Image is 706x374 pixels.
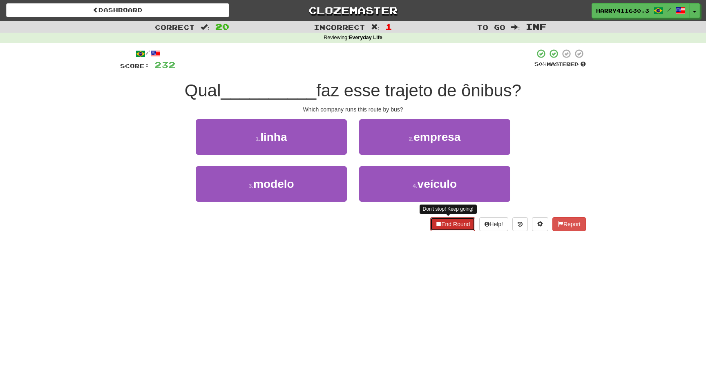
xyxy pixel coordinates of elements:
[420,205,477,214] div: Don't stop! Keep going!
[592,3,690,18] a: Harry411630.3 /
[385,22,392,31] span: 1
[155,23,195,31] span: Correct
[409,136,414,142] small: 2 .
[316,81,521,100] span: faz esse trajeto de ônibus?
[418,178,457,190] span: veículo
[479,217,508,231] button: Help!
[201,24,210,31] span: :
[120,62,150,69] span: Score:
[253,178,294,190] span: modelo
[552,217,586,231] button: Report
[6,3,229,17] a: Dashboard
[221,81,317,100] span: __________
[413,131,460,143] span: empresa
[255,136,260,142] small: 1 .
[349,35,382,40] strong: Everyday Life
[430,217,475,231] button: End Round
[413,183,418,189] small: 4 .
[120,49,175,59] div: /
[371,24,380,31] span: :
[154,60,175,70] span: 232
[260,131,287,143] span: linha
[359,119,510,155] button: 2.empresa
[196,166,347,202] button: 3.modelo
[185,81,221,100] span: Qual
[534,61,586,68] div: Mastered
[512,217,528,231] button: Round history (alt+y)
[215,22,229,31] span: 20
[196,119,347,155] button: 1.linha
[314,23,365,31] span: Incorrect
[120,105,586,114] div: Which company runs this route by bus?
[667,7,671,12] span: /
[526,22,547,31] span: Inf
[596,7,649,14] span: Harry411630.3
[359,166,510,202] button: 4.veículo
[534,61,547,67] span: 50 %
[241,3,465,18] a: Clozemaster
[511,24,520,31] span: :
[248,183,253,189] small: 3 .
[477,23,505,31] span: To go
